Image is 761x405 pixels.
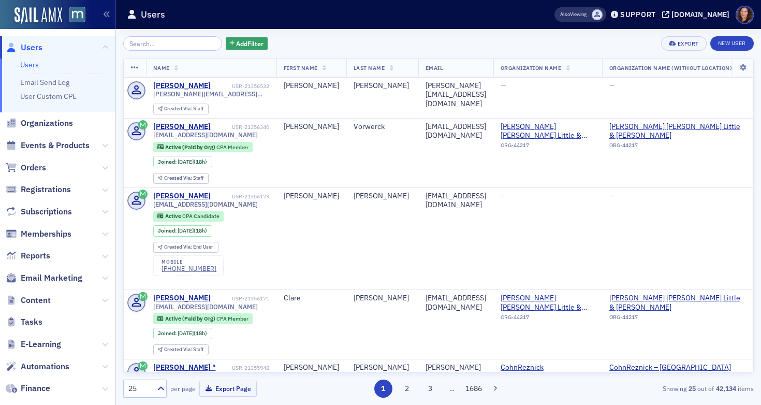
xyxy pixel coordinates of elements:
[501,363,595,381] span: CohnReznick (Baltimore, MD)
[426,64,443,71] span: Email
[178,329,194,337] span: [DATE]
[162,259,216,265] div: mobile
[178,158,194,165] span: [DATE]
[426,294,486,312] div: [EMAIL_ADDRESS][DOMAIN_NAME]
[20,60,39,69] a: Users
[21,184,71,195] span: Registrations
[736,6,754,24] span: Profile
[212,295,269,302] div: USR-21356171
[164,346,193,353] span: Created Via :
[6,295,51,306] a: Content
[609,122,741,140] span: Grandizio Wilkins Little & Matthews
[501,294,595,312] a: [PERSON_NAME] [PERSON_NAME] Little & [PERSON_NAME] ([PERSON_NAME][GEOGRAPHIC_DATA], [GEOGRAPHIC_D...
[153,131,258,139] span: [EMAIL_ADDRESS][DOMAIN_NAME]
[501,294,595,312] span: Grandizio Wilkins Little & Matthews (Hunt Valley, MD)
[426,122,486,140] div: [EMAIL_ADDRESS][DOMAIN_NAME]
[153,142,253,152] div: Active (Paid by Org): Active (Paid by Org): CPA Member
[501,122,595,140] span: Grandizio Wilkins Little & Matthews (Hunt Valley, MD)
[141,8,165,21] h1: Users
[421,380,440,398] button: 3
[6,228,71,240] a: Memberships
[153,344,209,355] div: Created Via: Staff
[158,330,178,337] span: Joined :
[426,363,486,399] div: [PERSON_NAME][EMAIL_ADDRESS][PERSON_NAME][DOMAIN_NAME]
[216,315,248,322] span: CPA Member
[165,143,216,151] span: Active (Paid by Org)
[164,243,193,250] span: Created Via :
[128,383,151,394] div: 25
[153,363,230,390] a: [PERSON_NAME] "[PERSON_NAME]" [PERSON_NAME]
[20,78,69,87] a: Email Send Log
[212,193,269,200] div: USR-21356179
[153,90,269,98] span: [PERSON_NAME][EMAIL_ADDRESS][DOMAIN_NAME]
[560,11,587,18] span: Viewing
[236,39,264,48] span: Add Filter
[21,140,90,151] span: Events & Products
[398,380,416,398] button: 2
[21,383,50,394] span: Finance
[153,313,253,324] div: Active (Paid by Org): Active (Paid by Org): CPA Member
[69,7,85,23] img: SailAMX
[164,347,203,353] div: Staff
[165,212,182,220] span: Active
[157,213,219,220] a: Active CPA Candidate
[620,10,656,19] div: Support
[21,339,61,350] span: E-Learning
[164,244,213,250] div: End User
[153,104,209,114] div: Created Via: Staff
[153,328,212,339] div: Joined: 2025-10-08 00:00:00
[21,206,72,218] span: Subscriptions
[609,64,733,71] span: Organization Name (Without Location)
[153,303,258,311] span: [EMAIL_ADDRESS][DOMAIN_NAME]
[164,105,193,112] span: Created Via :
[164,176,203,181] div: Staff
[501,191,506,200] span: —
[170,384,196,393] label: per page
[178,330,207,337] div: (18h)
[609,314,741,324] div: ORG-44217
[153,173,209,184] div: Created Via: Staff
[21,361,69,372] span: Automations
[153,64,170,71] span: Name
[153,225,212,237] div: Joined: 2025-10-08 00:00:00
[212,83,269,90] div: USR-21356532
[662,11,733,18] button: [DOMAIN_NAME]
[354,363,411,372] div: [PERSON_NAME]
[609,142,741,152] div: ORG-44217
[354,294,411,303] div: [PERSON_NAME]
[14,7,62,24] img: SailAMX
[6,118,73,129] a: Organizations
[284,81,339,91] div: [PERSON_NAME]
[232,365,269,371] div: USR-21355948
[153,81,211,91] a: [PERSON_NAME]
[158,227,178,234] span: Joined :
[465,380,483,398] button: 1686
[153,122,211,132] a: [PERSON_NAME]
[153,211,224,222] div: Active: Active: CPA Candidate
[354,192,411,201] div: [PERSON_NAME]
[710,36,754,51] a: New User
[284,294,339,303] div: Clare
[609,81,615,90] span: —
[6,162,46,173] a: Orders
[153,200,258,208] span: [EMAIL_ADDRESS][DOMAIN_NAME]
[21,228,71,240] span: Memberships
[162,265,216,272] a: [PHONE_NUMBER]
[609,191,615,200] span: —
[21,250,50,262] span: Reports
[354,64,385,71] span: Last Name
[6,361,69,372] a: Automations
[426,192,486,210] div: [EMAIL_ADDRESS][DOMAIN_NAME]
[426,81,486,109] div: [PERSON_NAME][EMAIL_ADDRESS][DOMAIN_NAME]
[6,184,71,195] a: Registrations
[374,380,392,398] button: 1
[178,227,207,234] div: (18h)
[501,363,595,381] a: CohnReznick ([GEOGRAPHIC_DATA], [GEOGRAPHIC_DATA])
[158,158,178,165] span: Joined :
[714,384,738,393] strong: 42,134
[123,36,222,51] input: Search…
[153,294,211,303] a: [PERSON_NAME]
